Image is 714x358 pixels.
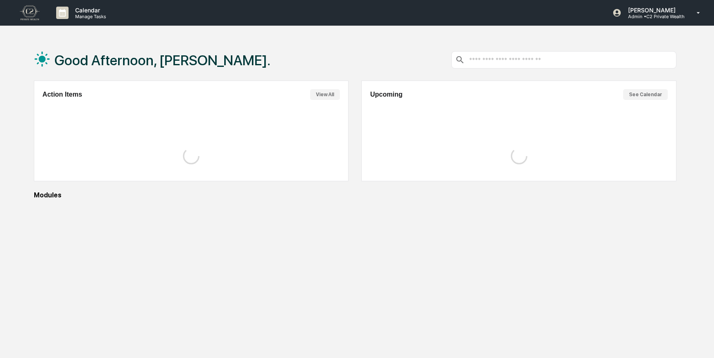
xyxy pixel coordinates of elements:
[621,7,685,14] p: [PERSON_NAME]
[621,14,685,19] p: Admin • C2 Private Wealth
[20,5,40,20] img: logo
[310,89,340,100] button: View All
[43,91,82,98] h2: Action Items
[69,14,110,19] p: Manage Tasks
[623,89,668,100] button: See Calendar
[34,191,676,199] div: Modules
[370,91,402,98] h2: Upcoming
[69,7,110,14] p: Calendar
[55,52,270,69] h1: Good Afternoon, [PERSON_NAME].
